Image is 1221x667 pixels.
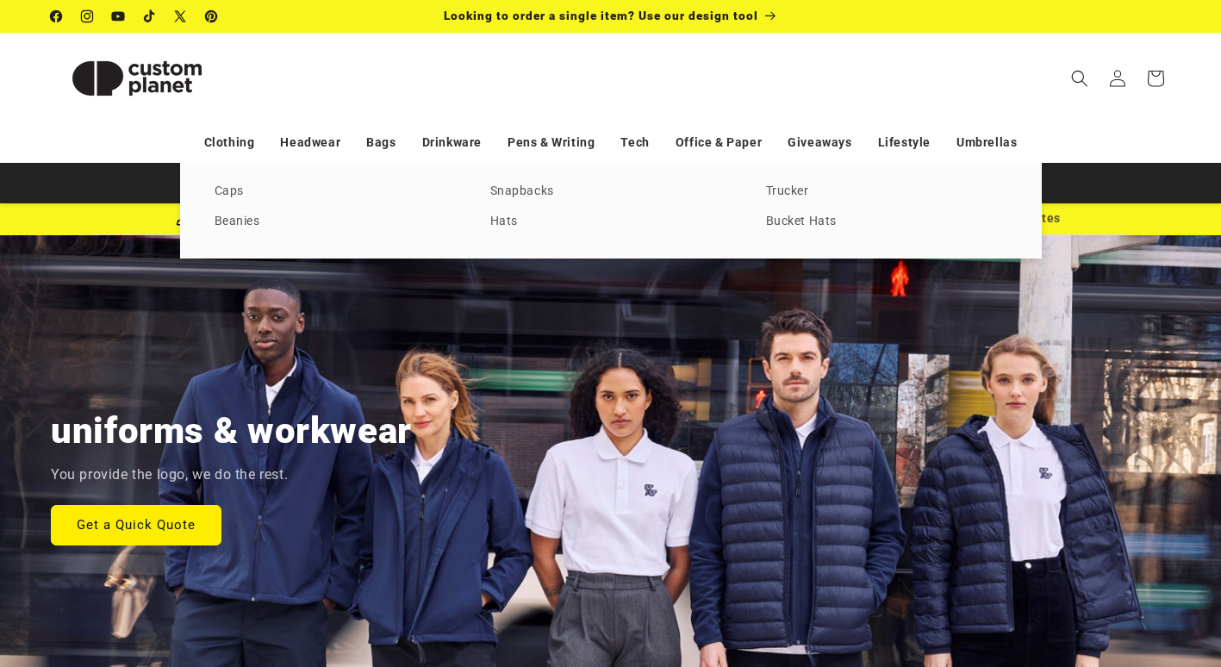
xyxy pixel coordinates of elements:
[44,33,229,123] a: Custom Planet
[676,128,762,158] a: Office & Paper
[215,180,456,203] a: Caps
[1061,59,1099,97] summary: Search
[280,128,340,158] a: Headwear
[490,180,732,203] a: Snapbacks
[366,128,396,158] a: Bags
[490,210,732,234] a: Hats
[788,128,851,158] a: Giveaways
[508,128,595,158] a: Pens & Writing
[215,210,456,234] a: Beanies
[422,128,482,158] a: Drinkware
[204,128,255,158] a: Clothing
[620,128,649,158] a: Tech
[444,9,758,22] span: Looking to order a single item? Use our design tool
[766,210,1007,234] a: Bucket Hats
[51,504,221,545] a: Get a Quick Quote
[51,408,412,454] h2: uniforms & workwear
[51,40,223,117] img: Custom Planet
[766,180,1007,203] a: Trucker
[51,463,288,488] p: You provide the logo, we do the rest.
[878,128,931,158] a: Lifestyle
[956,128,1017,158] a: Umbrellas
